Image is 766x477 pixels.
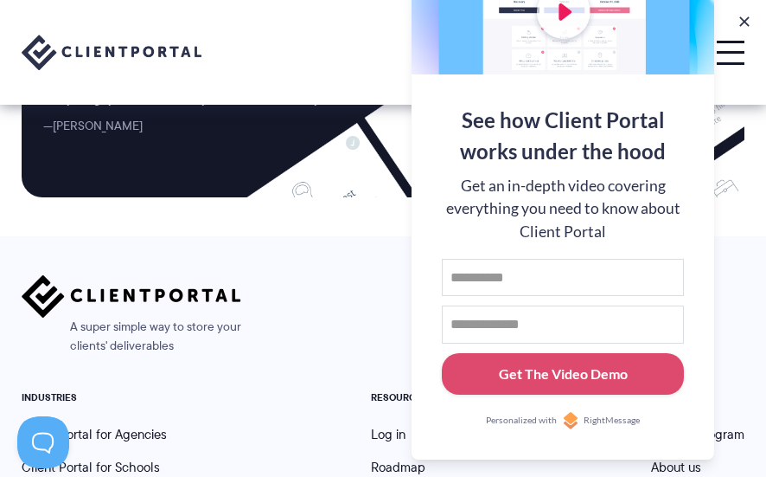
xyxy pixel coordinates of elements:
[442,353,684,396] button: Get The Video Demo
[371,425,405,444] a: Log in
[22,392,186,404] h5: INDUSTRIES
[371,392,467,404] h5: RESOURCES
[442,105,684,167] div: See how Client Portal works under the hood
[371,458,425,477] a: Roadmap
[442,412,684,429] a: Personalized withRightMessage
[22,458,160,477] a: Client Portal for Schools
[651,458,701,477] a: About us
[562,412,579,429] img: Personalized with RightMessage
[22,425,167,444] a: Client Portal for Agencies
[22,318,241,356] span: A super simple way to store your clients' deliverables
[17,416,69,468] iframe: Toggle Customer Support
[442,175,684,243] div: Get an in-depth video covering everything you need to know about Client Portal
[486,414,557,428] span: Personalized with
[499,364,628,384] div: Get The Video Demo
[43,117,143,134] cite: [PERSON_NAME]
[584,414,640,428] span: RightMessage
